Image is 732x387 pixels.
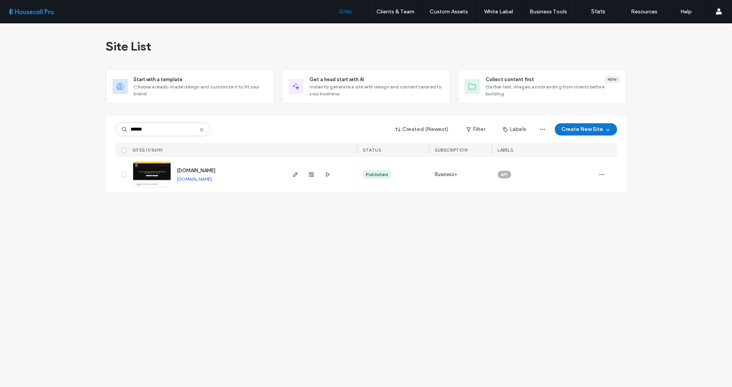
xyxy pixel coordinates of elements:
span: LABELS [498,147,514,153]
label: Resources [631,8,657,15]
span: Collect content first [486,76,535,83]
span: API [501,171,508,178]
label: Sites [339,8,352,15]
a: [DOMAIN_NAME] [177,168,216,173]
span: SITES (1/5619) [133,147,163,153]
span: Get a head start with AI [310,76,364,83]
span: Gather text, images, and branding from clients before building. [486,83,620,97]
label: Clients & Team [377,8,414,15]
span: Site List [106,39,152,54]
span: SUBSCRIPTION [435,147,468,153]
label: Business Tools [530,8,567,15]
span: STATUS [363,147,381,153]
span: Business+ [435,171,458,178]
button: Create New Site [555,123,617,136]
label: Stats [591,8,605,15]
span: Instantly generate a site with design and content tailored to your business. [310,83,444,97]
span: Help [17,5,33,12]
div: New [605,76,620,83]
span: Start with a template [134,76,183,83]
div: Start with a templateChoose a ready-made design and customize it to fit your brand. [106,69,274,104]
div: Collect content firstNewGather text, images, and branding from clients before building. [458,69,626,104]
label: White Label [484,8,514,15]
span: Choose a ready-made design and customize it to fit your brand. [134,83,268,97]
a: [DOMAIN_NAME] [177,176,212,182]
button: Labels [496,123,533,136]
button: Created (Newest) [389,123,456,136]
label: Custom Assets [430,8,468,15]
button: Filter [459,123,493,136]
div: Get a head start with AIInstantly generate a site with design and content tailored to your business. [282,69,450,104]
div: Published [366,171,388,178]
label: Help [681,8,692,15]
